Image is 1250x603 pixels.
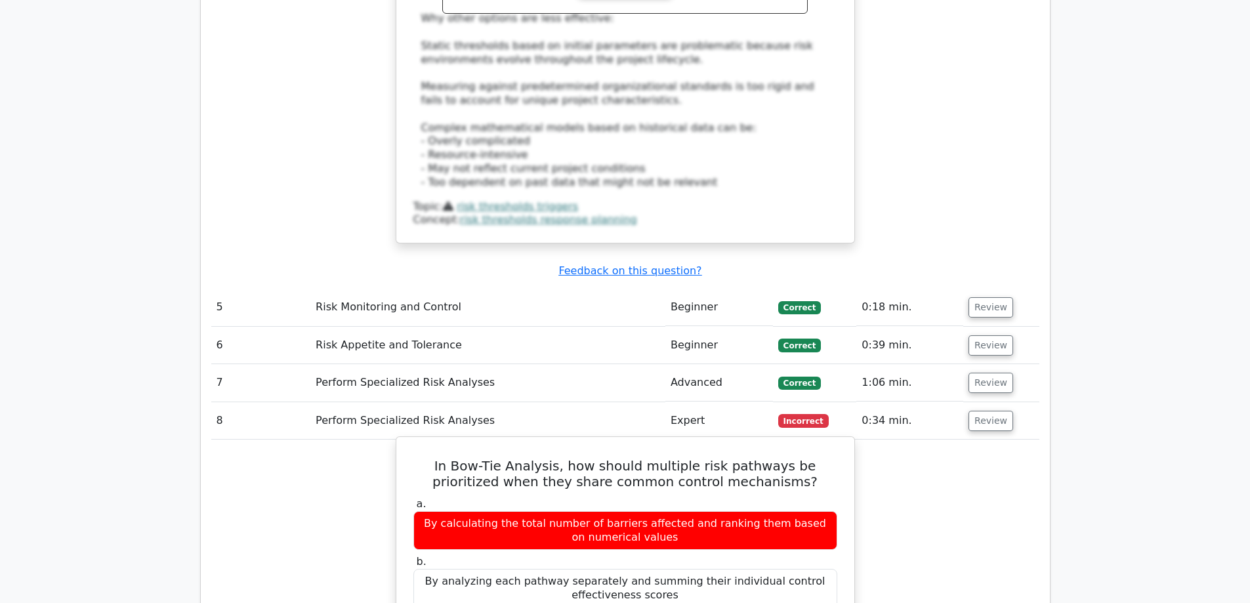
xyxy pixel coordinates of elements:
[969,411,1013,431] button: Review
[856,327,963,364] td: 0:39 min.
[310,364,665,402] td: Perform Specialized Risk Analyses
[211,289,311,326] td: 5
[457,200,578,213] a: risk thresholds triggers
[969,373,1013,393] button: Review
[413,511,837,551] div: By calculating the total number of barriers affected and ranking them based on numerical values
[211,364,311,402] td: 7
[558,264,701,277] a: Feedback on this question?
[417,497,427,510] span: a.
[665,327,773,364] td: Beginner
[310,402,665,440] td: Perform Specialized Risk Analyses
[856,289,963,326] td: 0:18 min.
[778,339,821,352] span: Correct
[969,297,1013,318] button: Review
[969,335,1013,356] button: Review
[310,289,665,326] td: Risk Monitoring and Control
[211,402,311,440] td: 8
[778,414,829,427] span: Incorrect
[417,555,427,568] span: b.
[310,327,665,364] td: Risk Appetite and Tolerance
[460,213,637,226] a: risk thresholds response planning
[665,289,773,326] td: Beginner
[413,200,837,214] div: Topic:
[778,377,821,390] span: Correct
[413,213,837,227] div: Concept:
[412,458,839,489] h5: In Bow-Tie Analysis, how should multiple risk pathways be prioritized when they share common cont...
[211,327,311,364] td: 6
[665,364,773,402] td: Advanced
[856,364,963,402] td: 1:06 min.
[778,301,821,314] span: Correct
[856,402,963,440] td: 0:34 min.
[665,402,773,440] td: Expert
